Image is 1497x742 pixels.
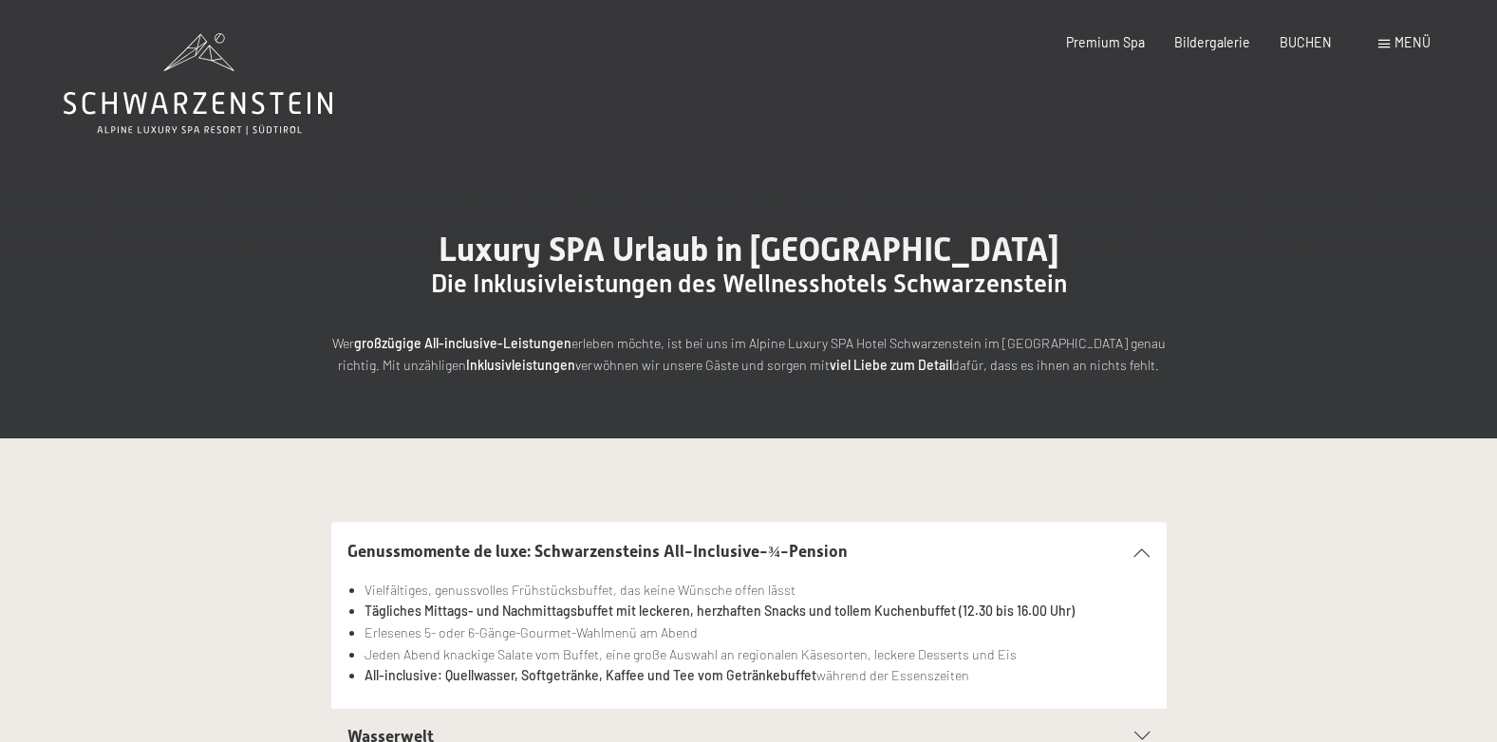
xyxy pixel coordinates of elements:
strong: Inklusivleistungen [466,357,575,373]
strong: viel Liebe zum Detail [830,357,952,373]
li: Jeden Abend knackige Salate vom Buffet, eine große Auswahl an regionalen Käsesorten, leckere Dess... [365,644,1150,666]
strong: großzügige All-inclusive-Leistungen [354,335,571,351]
a: BUCHEN [1280,34,1332,50]
span: Menü [1394,34,1431,50]
a: Bildergalerie [1174,34,1250,50]
li: Vielfältiges, genussvolles Frühstücksbuffet, das keine Wünsche offen lässt [365,580,1150,602]
span: Luxury SPA Urlaub in [GEOGRAPHIC_DATA] [439,230,1059,269]
span: Die Inklusivleistungen des Wellnesshotels Schwarzenstein [431,269,1067,298]
strong: All-inclusive: Quellwasser, Softgetränke, Kaffee und Tee vom Getränkebuffet [365,667,816,683]
a: Premium Spa [1066,34,1145,50]
p: Wer erleben möchte, ist bei uns im Alpine Luxury SPA Hotel Schwarzenstein im [GEOGRAPHIC_DATA] ge... [331,333,1167,376]
strong: Tägliches Mittags- und Nachmittagsbuffet mit leckeren, herzhaften Snacks und tollem Kuchenbuffet ... [365,603,1075,619]
li: während der Essenszeiten [365,665,1150,687]
li: Erlesenes 5- oder 6-Gänge-Gourmet-Wahlmenü am Abend [365,622,1150,644]
span: Genussmomente de luxe: Schwarzensteins All-Inclusive-¾-Pension [347,542,848,561]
